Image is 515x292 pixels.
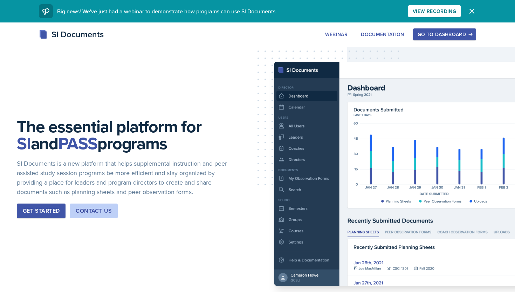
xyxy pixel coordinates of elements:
button: Webinar [321,28,352,40]
div: View Recording [413,8,456,14]
button: View Recording [408,5,461,17]
div: Go to Dashboard [418,32,472,37]
button: Go to Dashboard [413,28,476,40]
div: Contact Us [76,207,112,215]
div: Webinar [325,32,348,37]
button: Contact Us [70,204,118,218]
span: Big news! We've just had a webinar to demonstrate how programs can use SI Documents. [57,7,277,15]
div: Documentation [361,32,404,37]
div: Get Started [23,207,60,215]
div: SI Documents [39,28,104,41]
button: Documentation [356,28,409,40]
button: Get Started [17,204,66,218]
